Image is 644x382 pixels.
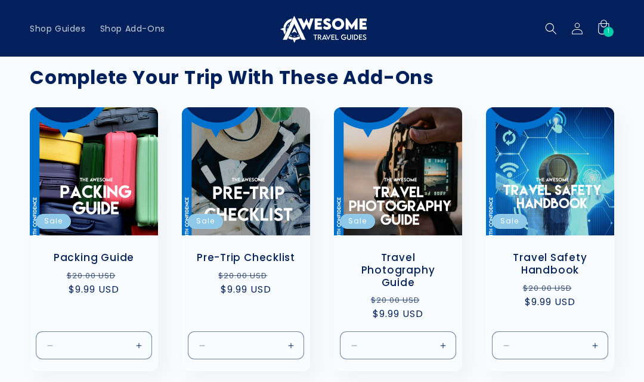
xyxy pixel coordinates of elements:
[42,251,146,264] a: Packing Guide
[194,251,298,264] a: Pre-Trip Checklist
[273,10,371,47] a: Awesome Travel Guides
[531,331,570,359] input: Quantity for Default Title
[30,64,434,91] strong: Complete Your Trip With These Add-Ons
[538,15,564,42] summary: Search
[93,16,172,41] a: Shop Add-Ons
[227,331,266,359] input: Quantity for Default Title
[498,251,602,277] a: Travel Safety Handbook
[75,331,114,359] input: Quantity for Default Title
[23,16,93,41] a: Shop Guides
[30,107,614,371] ul: Slider
[30,23,86,34] span: Shop Guides
[608,27,610,37] span: 1
[346,251,450,288] a: Travel Photography Guide
[100,23,165,34] span: Shop Add-Ons
[277,14,367,43] img: Awesome Travel Guides
[379,331,418,359] input: Quantity for Default Title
